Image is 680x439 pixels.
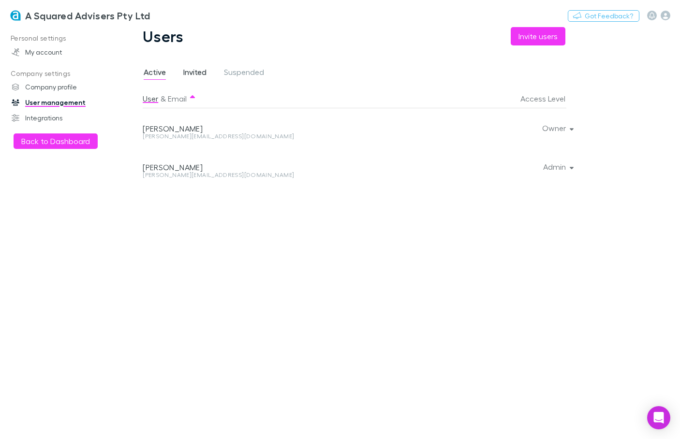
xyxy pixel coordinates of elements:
button: Access Level [520,89,577,108]
div: [PERSON_NAME][EMAIL_ADDRESS][DOMAIN_NAME] [143,172,410,178]
h3: A Squared Advisers Pty Ltd [25,10,150,21]
div: [PERSON_NAME] [143,162,410,172]
button: Got Feedback? [568,10,639,22]
div: & [143,89,410,108]
div: Open Intercom Messenger [647,406,670,429]
a: My account [2,44,118,60]
span: Suspended [224,67,264,80]
div: [PERSON_NAME][EMAIL_ADDRESS][DOMAIN_NAME] [143,133,410,139]
span: Invited [183,67,207,80]
a: A Squared Advisers Pty Ltd [4,4,156,27]
img: A Squared Advisers Pty Ltd's Logo [10,10,21,21]
button: Invite users [511,27,565,45]
h1: Users [143,27,184,45]
p: Personal settings [2,32,118,44]
div: [PERSON_NAME] [143,124,410,133]
button: Admin [535,160,580,174]
a: Company profile [2,79,118,95]
button: Back to Dashboard [14,133,98,149]
span: Active [144,67,166,80]
p: Company settings [2,68,118,80]
button: Email [168,89,187,108]
a: Integrations [2,110,118,126]
a: User management [2,95,118,110]
button: User [143,89,158,108]
button: Owner [534,121,580,135]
